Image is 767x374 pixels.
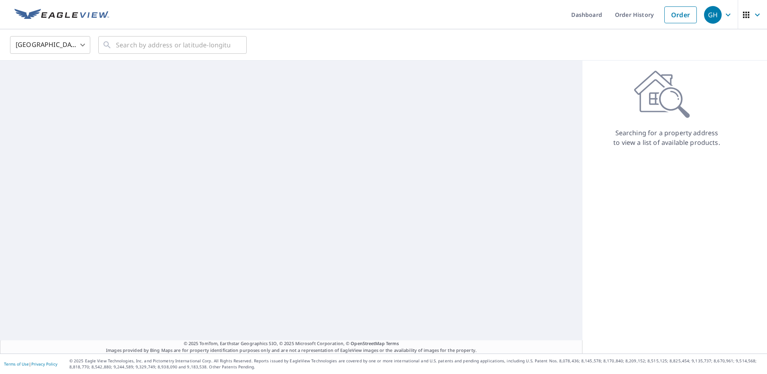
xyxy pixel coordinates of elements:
[4,361,29,367] a: Terms of Use
[386,340,399,346] a: Terms
[31,361,57,367] a: Privacy Policy
[184,340,399,347] span: © 2025 TomTom, Earthstar Geographics SIO, © 2025 Microsoft Corporation, ©
[704,6,722,24] div: GH
[14,9,109,21] img: EV Logo
[116,34,230,56] input: Search by address or latitude-longitude
[10,34,90,56] div: [GEOGRAPHIC_DATA]
[613,128,720,147] p: Searching for a property address to view a list of available products.
[4,362,57,366] p: |
[69,358,763,370] p: © 2025 Eagle View Technologies, Inc. and Pictometry International Corp. All Rights Reserved. Repo...
[664,6,697,23] a: Order
[351,340,384,346] a: OpenStreetMap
